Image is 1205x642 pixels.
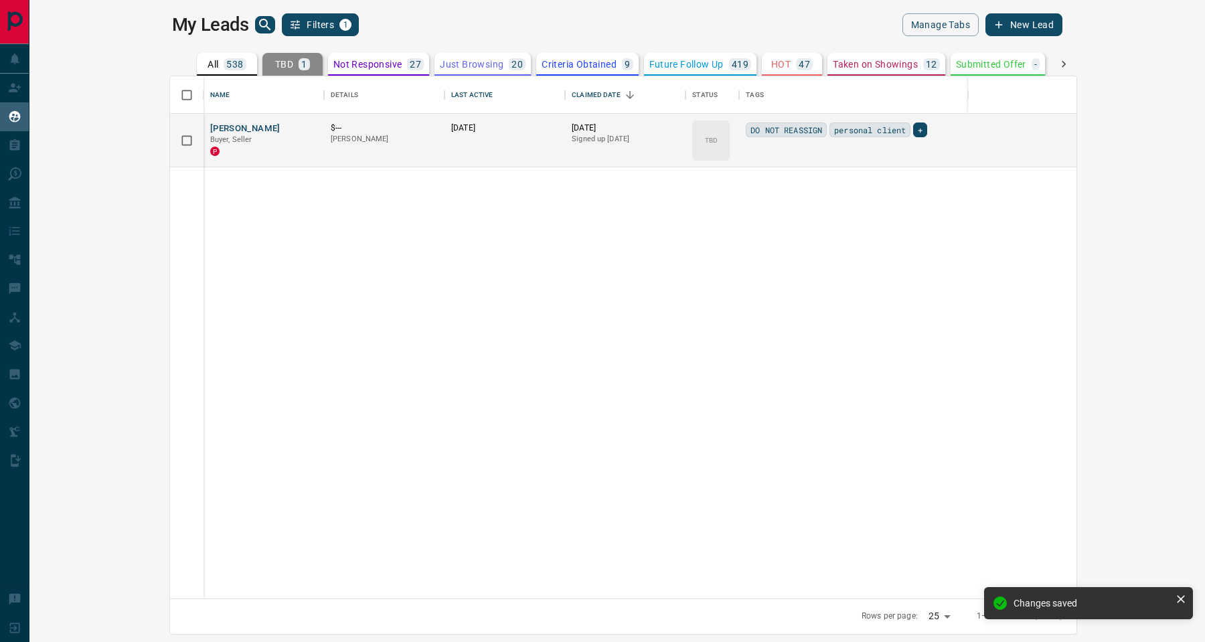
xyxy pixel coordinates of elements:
[649,60,724,69] p: Future Follow Up
[621,86,639,104] button: Sort
[333,60,402,69] p: Not Responsive
[226,60,243,69] p: 538
[692,76,718,114] div: Status
[862,611,918,622] p: Rows per page:
[331,123,438,134] p: $---
[282,13,359,36] button: Filters1
[301,60,307,69] p: 1
[902,13,979,36] button: Manage Tabs
[923,607,955,626] div: 25
[956,60,1026,69] p: Submitted Offer
[445,76,565,114] div: Last Active
[834,123,906,137] span: personal client
[331,76,358,114] div: Details
[926,60,937,69] p: 12
[985,13,1062,36] button: New Lead
[771,60,791,69] p: HOT
[208,60,218,69] p: All
[204,76,324,114] div: Name
[572,76,621,114] div: Claimed Date
[210,76,230,114] div: Name
[210,147,220,156] div: property.ca
[331,134,438,145] p: [PERSON_NAME]
[341,20,350,29] span: 1
[210,123,280,135] button: [PERSON_NAME]
[275,60,293,69] p: TBD
[572,134,679,145] p: Signed up [DATE]
[1034,60,1037,69] p: -
[511,60,523,69] p: 20
[255,16,275,33] button: search button
[542,60,617,69] p: Criteria Obtained
[977,611,1008,622] p: 1–1 of 1
[799,60,810,69] p: 47
[324,76,445,114] div: Details
[565,76,686,114] div: Claimed Date
[451,123,558,134] p: [DATE]
[210,135,252,144] span: Buyer, Seller
[572,123,679,134] p: [DATE]
[625,60,630,69] p: 9
[746,76,764,114] div: Tags
[732,60,748,69] p: 419
[918,123,922,137] span: +
[686,76,739,114] div: Status
[705,135,718,145] p: TBD
[440,60,503,69] p: Just Browsing
[1014,598,1170,609] div: Changes saved
[172,14,249,35] h1: My Leads
[451,76,493,114] div: Last Active
[750,123,822,137] span: DO NOT REASSIGN
[913,123,927,137] div: +
[410,60,421,69] p: 27
[833,60,918,69] p: Taken on Showings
